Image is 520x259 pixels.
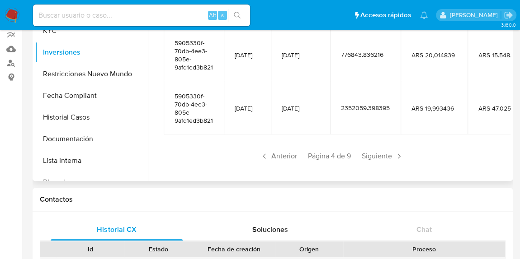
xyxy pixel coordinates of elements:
[35,63,148,85] button: Restricciones Nuevo Mundo
[209,11,216,19] span: Alt
[35,20,148,42] button: KYC
[40,195,506,204] h1: Contactos
[228,9,246,22] button: search-icon
[221,11,224,19] span: s
[62,245,118,254] div: Id
[35,85,148,106] button: Fecha Compliant
[420,11,428,19] a: Notificaciones
[416,224,432,235] span: Chat
[35,128,148,150] button: Documentación
[449,11,501,19] p: andres.vilosio@mercadolibre.com
[33,9,250,21] input: Buscar usuario o caso...
[504,10,513,20] a: Salir
[35,171,148,193] button: Direcciones
[35,106,148,128] button: Historial Casos
[281,245,337,254] div: Origen
[35,150,148,171] button: Lista Interna
[360,10,411,20] span: Accesos rápidos
[35,42,148,63] button: Inversiones
[501,21,515,28] span: 3.160.0
[97,224,136,235] span: Historial CX
[131,245,186,254] div: Estado
[252,224,288,235] span: Soluciones
[350,245,499,254] div: Proceso
[199,245,269,254] div: Fecha de creación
